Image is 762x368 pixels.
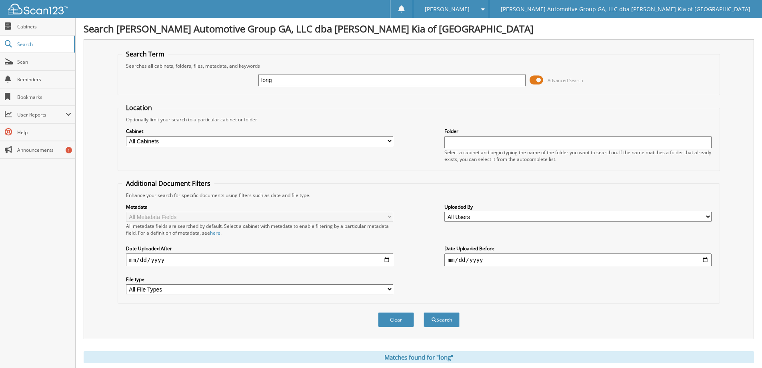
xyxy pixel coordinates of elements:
[122,192,716,199] div: Enhance your search for specific documents using filters such as date and file type.
[126,128,393,135] label: Cabinet
[84,351,754,363] div: Matches found for "long"
[424,312,460,327] button: Search
[17,147,71,153] span: Announcements
[17,76,71,83] span: Reminders
[548,77,583,83] span: Advanced Search
[444,128,712,135] label: Folder
[8,4,68,14] img: scan123-logo-white.svg
[444,245,712,252] label: Date Uploaded Before
[17,94,71,101] span: Bookmarks
[444,253,712,266] input: end
[425,7,470,12] span: [PERSON_NAME]
[17,41,70,48] span: Search
[122,62,716,69] div: Searches all cabinets, folders, files, metadata, and keywords
[378,312,414,327] button: Clear
[122,179,214,188] legend: Additional Document Filters
[17,23,71,30] span: Cabinets
[126,276,393,283] label: File type
[444,149,712,163] div: Select a cabinet and begin typing the name of the folder you want to search in. If the name match...
[122,50,168,58] legend: Search Term
[84,22,754,35] h1: Search [PERSON_NAME] Automotive Group GA, LLC dba [PERSON_NAME] Kia of [GEOGRAPHIC_DATA]
[122,103,156,112] legend: Location
[126,245,393,252] label: Date Uploaded After
[17,129,71,136] span: Help
[126,253,393,266] input: start
[17,111,66,118] span: User Reports
[122,116,716,123] div: Optionally limit your search to a particular cabinet or folder
[210,229,220,236] a: here
[444,203,712,210] label: Uploaded By
[501,7,750,12] span: [PERSON_NAME] Automotive Group GA, LLC dba [PERSON_NAME] Kia of [GEOGRAPHIC_DATA]
[17,58,71,65] span: Scan
[126,223,393,236] div: All metadata fields are searched by default. Select a cabinet with metadata to enable filtering b...
[126,203,393,210] label: Metadata
[66,147,72,153] div: 1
